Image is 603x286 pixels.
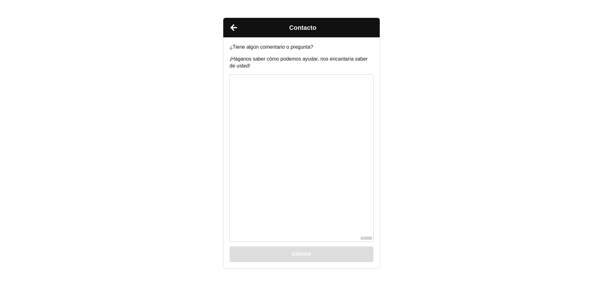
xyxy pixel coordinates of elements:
[230,44,373,51] p: ¿Tiene algún comentario o pregunta?
[230,246,373,262] button: Enviar
[233,236,372,240] div: 0 / 2000
[230,56,373,70] p: ¡Háganos saber cómo podemos ayudar, nos encantaría saber de usted!
[242,24,364,31] h1: Contacto
[226,20,242,35] a: Atrás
